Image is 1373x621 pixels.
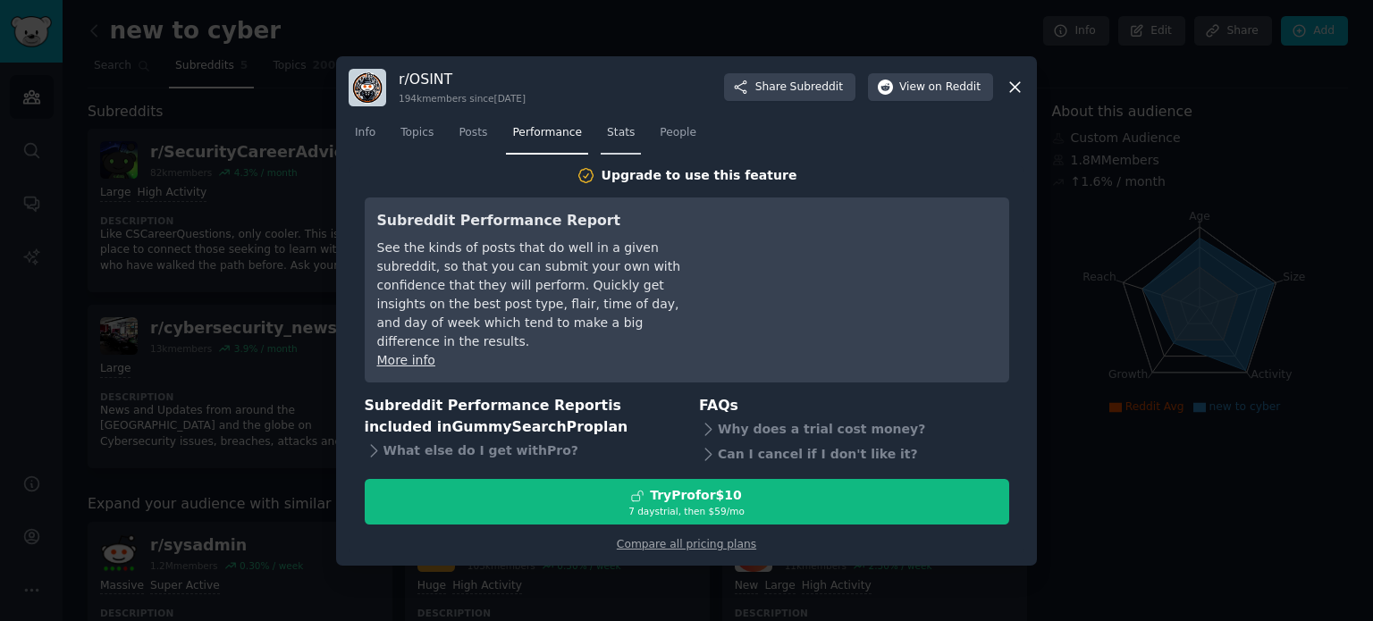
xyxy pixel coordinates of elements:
span: Info [355,125,375,141]
span: Stats [607,125,635,141]
button: Viewon Reddit [868,73,993,102]
span: Subreddit [790,80,843,96]
span: on Reddit [929,80,981,96]
div: Try Pro for $10 [650,486,742,505]
span: Performance [512,125,582,141]
div: 7 days trial, then $ 59 /mo [366,505,1008,517]
h3: Subreddit Performance Report is included in plan [365,395,675,439]
button: TryProfor$107 daystrial, then $59/mo [365,479,1009,524]
div: What else do I get with Pro ? [365,439,675,464]
div: 194k members since [DATE] [399,92,526,105]
a: Compare all pricing plans [617,538,756,550]
a: Posts [452,119,493,155]
div: Can I cancel if I don't like it? [699,441,1009,466]
a: Topics [394,119,440,155]
span: View [899,80,981,96]
div: See the kinds of posts that do well in a given subreddit, so that you can submit your own with co... [377,239,703,351]
span: Share [755,80,843,96]
span: GummySearch Pro [451,418,593,435]
a: People [653,119,703,155]
div: Upgrade to use this feature [602,166,797,185]
iframe: YouTube video player [729,210,997,344]
span: People [660,125,696,141]
h3: FAQs [699,395,1009,417]
a: Performance [506,119,588,155]
h3: r/ OSINT [399,70,526,88]
span: Topics [400,125,434,141]
h3: Subreddit Performance Report [377,210,703,232]
img: OSINT [349,69,386,106]
a: Info [349,119,382,155]
button: ShareSubreddit [724,73,855,102]
a: More info [377,353,435,367]
a: Stats [601,119,641,155]
div: Why does a trial cost money? [699,416,1009,441]
span: Posts [459,125,487,141]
